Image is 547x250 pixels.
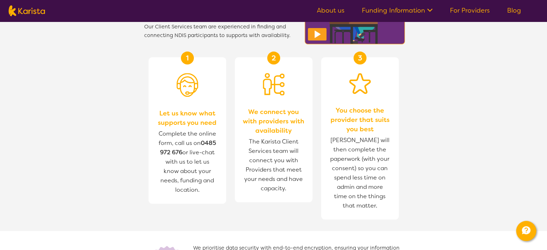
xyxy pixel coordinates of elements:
[516,221,536,241] button: Channel Menu
[177,73,198,97] img: Person with headset icon
[263,73,284,95] img: Person being matched to services icon
[328,106,392,134] span: You choose the provider that suits you best
[181,51,194,64] div: 1
[9,5,45,16] img: Karista logo
[317,6,345,15] a: About us
[349,73,371,94] img: Star icon
[328,134,392,212] span: [PERSON_NAME] will then complete the paperwork (with your consent) so you can spend less time on ...
[507,6,521,15] a: Blog
[267,51,280,64] div: 2
[156,109,219,127] span: Let us know what supports you need
[354,51,366,64] div: 3
[450,6,490,15] a: For Providers
[362,6,433,15] a: Funding Information
[159,130,216,194] span: Complete the online form, call us on or live-chat with us to let us know about your needs, fundin...
[242,135,305,195] span: The Karista Client Services team will connect you with Providers that meet your needs and have ca...
[242,107,305,135] span: We connect you with providers with availability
